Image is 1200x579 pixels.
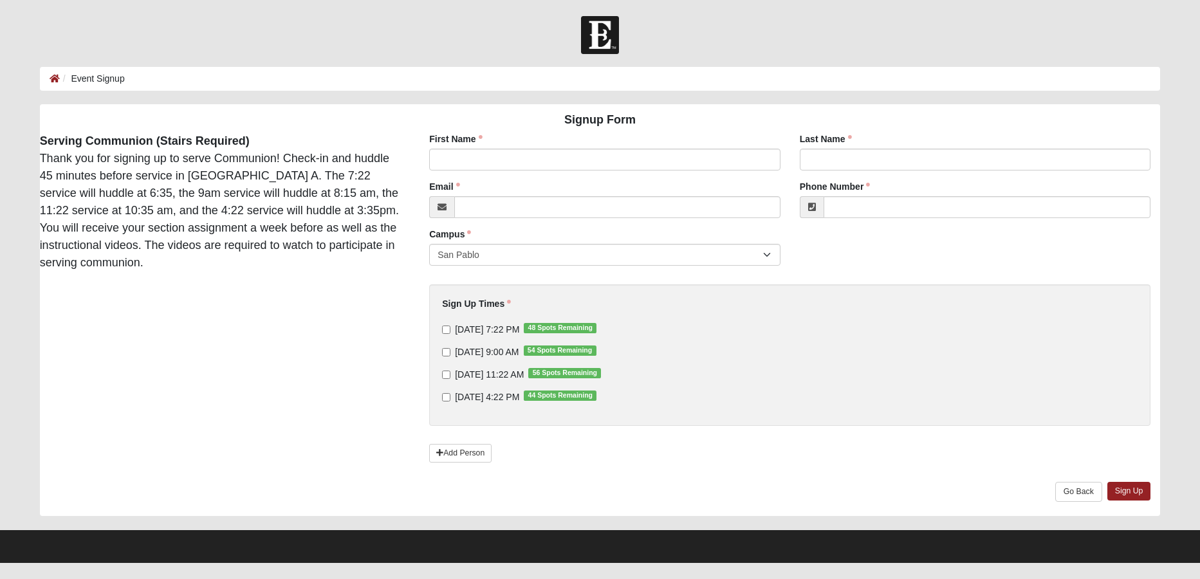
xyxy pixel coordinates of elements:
[800,133,852,145] label: Last Name
[429,133,482,145] label: First Name
[442,326,450,334] input: [DATE] 7:22 PM48 Spots Remaining
[455,392,519,402] span: [DATE] 4:22 PM
[429,180,459,193] label: Email
[524,323,596,333] span: 48 Spots Remaining
[1055,482,1102,502] a: Go Back
[800,180,871,193] label: Phone Number
[528,368,601,378] span: 56 Spots Remaining
[40,134,250,147] strong: Serving Communion (Stairs Required)
[429,444,492,463] a: Add Person
[442,371,450,379] input: [DATE] 11:22 AM56 Spots Remaining
[30,133,411,271] div: Thank you for signing up to serve Communion! Check-in and huddle 45 minutes before service in [GE...
[429,228,471,241] label: Campus
[581,16,619,54] img: Church of Eleven22 Logo
[455,324,519,335] span: [DATE] 7:22 PM
[455,347,519,357] span: [DATE] 9:00 AM
[40,113,1161,127] h4: Signup Form
[442,393,450,401] input: [DATE] 4:22 PM44 Spots Remaining
[60,72,125,86] li: Event Signup
[455,369,524,380] span: [DATE] 11:22 AM
[1107,482,1151,501] a: Sign Up
[442,348,450,356] input: [DATE] 9:00 AM54 Spots Remaining
[442,297,511,310] label: Sign Up Times
[524,345,596,356] span: 54 Spots Remaining
[524,391,596,401] span: 44 Spots Remaining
